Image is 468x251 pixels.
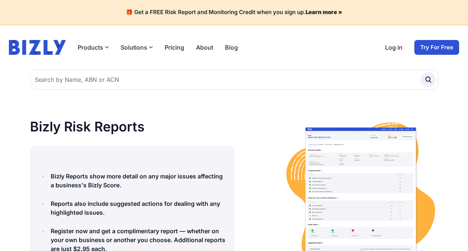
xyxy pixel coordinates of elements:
[78,43,109,52] button: Products
[51,172,225,190] h4: Bizly Reports show more detail on any major issues affecting a business's Bizly Score.
[225,43,238,52] a: Blog
[306,9,342,16] a: Learn more »
[51,199,225,217] h4: Reports also include suggested actions for dealing with any highlighted issues.
[30,70,438,90] input: Search by Name, ABN or ACN
[165,43,184,52] a: Pricing
[9,9,459,16] h4: 🎁 Get a FREE Risk Report and Monitoring Credit when you sign up.
[414,40,459,55] a: Try For Free
[121,43,153,52] button: Solutions
[385,43,403,52] a: Log in
[30,119,234,134] h1: Bizly Risk Reports
[196,43,213,52] a: About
